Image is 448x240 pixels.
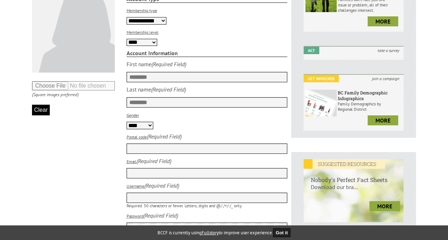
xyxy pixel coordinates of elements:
[127,61,151,68] div: First name
[304,183,404,198] p: Download our bra...
[338,90,402,101] h6: BC Family Demographic Infographics
[127,183,144,189] label: Username
[373,47,404,54] i: take a survey
[127,49,288,57] strong: Account Information
[202,230,219,236] a: Fullstory
[151,86,186,93] i: (Required Field)
[368,16,398,26] a: more
[127,86,151,93] div: Last name
[127,213,143,219] label: Password
[137,157,171,165] i: (Required Field)
[127,134,147,140] label: Postal code
[304,159,385,169] em: SUGGESTED RESOURCES
[151,61,186,68] i: (Required Field)
[304,47,319,54] em: Act
[127,30,159,35] label: Membership level
[368,115,398,125] a: more
[127,203,288,208] p: Required. 30 characters or fewer. Letters, digits and @/./+/-/_ only.
[304,169,404,183] h6: Nobody's Perfect Fact Sheets
[144,182,179,189] i: (Required Field)
[143,212,178,219] i: (Required Field)
[368,75,404,82] i: join a campaign
[127,113,139,118] label: Gender
[369,201,400,211] a: more
[273,228,291,237] button: Got it
[127,8,157,13] label: Membership type
[338,101,402,112] p: Family Demographics by Regional District
[32,92,79,98] i: (Square images preferred)
[32,105,50,115] button: Clear
[147,133,182,140] i: (Required Field)
[304,75,339,82] em: Get Involved
[127,159,137,164] label: Email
